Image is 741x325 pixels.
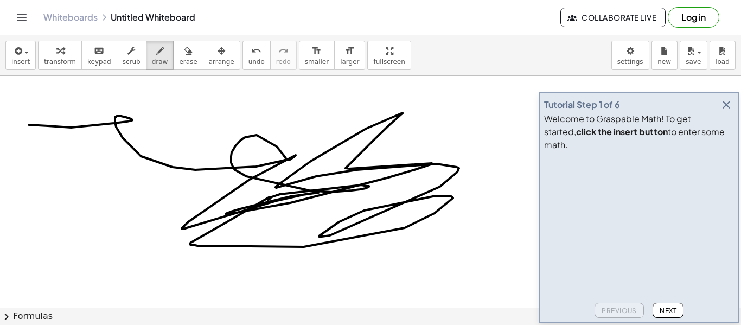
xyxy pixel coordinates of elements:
[13,9,30,26] button: Toggle navigation
[146,41,174,70] button: draw
[617,58,643,66] span: settings
[209,58,234,66] span: arrange
[710,41,736,70] button: load
[651,41,678,70] button: new
[544,98,620,111] div: Tutorial Step 1 of 6
[248,58,265,66] span: undo
[270,41,297,70] button: redoredo
[44,58,76,66] span: transform
[660,307,676,315] span: Next
[117,41,146,70] button: scrub
[278,44,289,58] i: redo
[38,41,82,70] button: transform
[299,41,335,70] button: format_sizesmaller
[560,8,666,27] button: Collaborate Live
[653,303,683,318] button: Next
[668,7,719,28] button: Log in
[43,12,98,23] a: Whiteboards
[242,41,271,70] button: undoundo
[373,58,405,66] span: fullscreen
[686,58,701,66] span: save
[305,58,329,66] span: smaller
[5,41,36,70] button: insert
[94,44,104,58] i: keyboard
[203,41,240,70] button: arrange
[340,58,359,66] span: larger
[311,44,322,58] i: format_size
[251,44,261,58] i: undo
[344,44,355,58] i: format_size
[544,112,734,151] div: Welcome to Graspable Math! To get started, to enter some math.
[576,126,668,137] b: click the insert button
[87,58,111,66] span: keypad
[680,41,707,70] button: save
[81,41,117,70] button: keyboardkeypad
[11,58,30,66] span: insert
[570,12,656,22] span: Collaborate Live
[152,58,168,66] span: draw
[334,41,365,70] button: format_sizelarger
[657,58,671,66] span: new
[367,41,411,70] button: fullscreen
[179,58,197,66] span: erase
[123,58,140,66] span: scrub
[173,41,203,70] button: erase
[716,58,730,66] span: load
[611,41,649,70] button: settings
[276,58,291,66] span: redo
